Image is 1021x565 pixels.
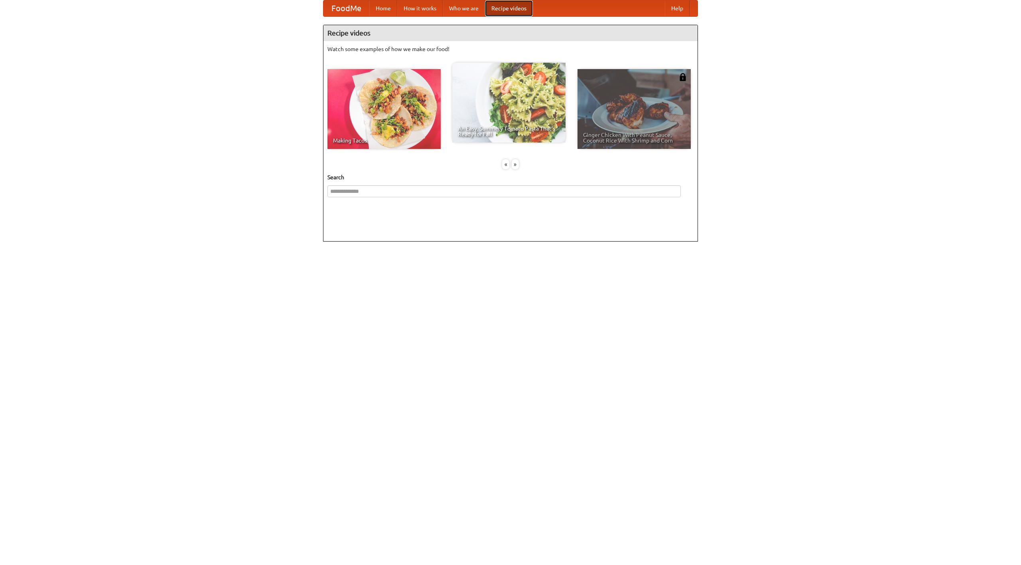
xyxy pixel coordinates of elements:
a: Making Tacos [327,69,441,149]
img: 483408.png [679,73,687,81]
a: Who we are [443,0,485,16]
div: » [512,159,519,169]
a: How it works [397,0,443,16]
span: An Easy, Summery Tomato Pasta That's Ready for Fall [458,126,560,137]
a: An Easy, Summery Tomato Pasta That's Ready for Fall [452,63,566,143]
h5: Search [327,173,694,181]
a: FoodMe [323,0,369,16]
h4: Recipe videos [323,25,698,41]
p: Watch some examples of how we make our food! [327,45,694,53]
span: Making Tacos [333,138,435,143]
a: Recipe videos [485,0,533,16]
div: « [502,159,509,169]
a: Help [665,0,690,16]
a: Home [369,0,397,16]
